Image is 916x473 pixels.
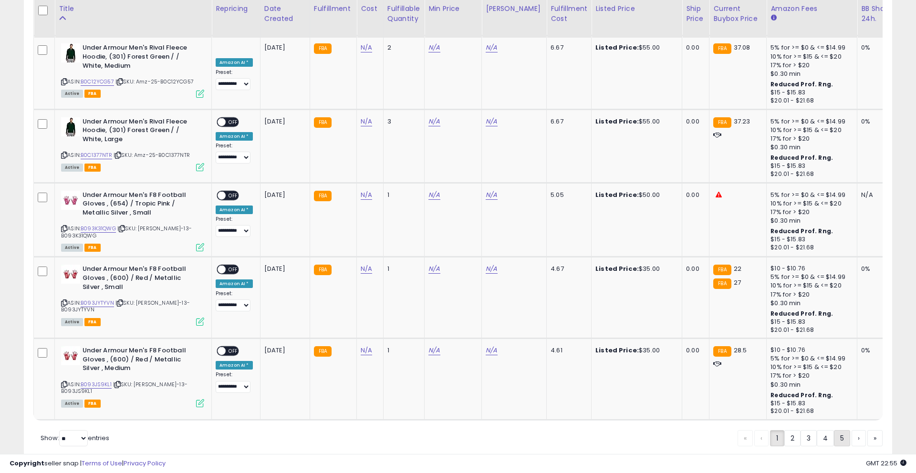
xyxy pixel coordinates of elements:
div: Preset: [216,216,253,237]
small: FBA [314,43,332,54]
a: N/A [428,117,440,126]
div: $20.01 - $21.68 [770,407,850,415]
div: Preset: [216,290,253,312]
div: $10 - $10.76 [770,265,850,273]
div: $15 - $15.83 [770,162,850,170]
b: Reduced Prof. Rng. [770,80,833,88]
span: 37.08 [734,43,750,52]
div: 1 [387,346,417,355]
a: N/A [428,264,440,274]
div: 1 [387,265,417,273]
div: $0.30 min [770,216,850,225]
div: 0% [861,346,893,355]
strong: Copyright [10,459,44,468]
a: 4 [817,430,834,446]
span: All listings currently available for purchase on Amazon [61,90,83,98]
div: $20.01 - $21.68 [770,244,850,252]
a: N/A [486,346,497,355]
a: N/A [361,346,372,355]
span: 28.5 [734,346,747,355]
div: Amazon AI * [216,361,253,370]
span: 22 [734,264,741,273]
div: 5% for >= $0 & <= $14.99 [770,191,850,199]
div: $10 - $10.76 [770,346,850,354]
span: All listings currently available for purchase on Amazon [61,244,83,252]
img: 31nfHlyXUtL._SL40_.jpg [61,43,80,62]
b: Listed Price: [595,43,639,52]
div: Repricing [216,4,256,14]
div: Amazon AI * [216,58,253,67]
b: Listed Price: [595,346,639,355]
img: 41Rvm-DvMlL._SL40_.jpg [61,346,80,365]
small: FBA [314,117,332,128]
b: Reduced Prof. Rng. [770,154,833,162]
div: 5% for >= $0 & <= $14.99 [770,273,850,281]
div: [PERSON_NAME] [486,4,542,14]
div: 10% for >= $15 & <= $20 [770,126,850,134]
div: 0.00 [686,117,702,126]
a: N/A [361,190,372,200]
div: ASIN: [61,117,204,170]
span: | SKU: [PERSON_NAME]-13-B093K31QWG [61,225,192,239]
b: Reduced Prof. Rng. [770,309,833,318]
div: $15 - $15.83 [770,236,850,244]
small: FBA [314,191,332,201]
span: | SKU: Amz-25-B0C12YCG57 [115,78,194,85]
div: $35.00 [595,265,675,273]
b: Under Armour Men's F8 Football Gloves , (654) / Tropic Pink / Metallic Silver , Small [83,191,198,220]
b: Under Armour Men's F8 Football Gloves , (600) / Red / Metallic Silver , Small [83,265,198,294]
div: 6.67 [551,117,584,126]
span: » [874,433,876,443]
div: $15 - $15.83 [770,400,850,408]
b: Listed Price: [595,117,639,126]
b: Listed Price: [595,190,639,199]
a: Terms of Use [82,459,122,468]
div: 2 [387,43,417,52]
div: Current Buybox Price [713,4,762,24]
div: $15 - $15.83 [770,318,850,326]
div: seller snap | | [10,459,166,468]
div: Fulfillment Cost [551,4,587,24]
span: | SKU: Amz-25-B0C1377NTR [114,151,190,159]
div: Fulfillment [314,4,353,14]
div: Amazon AI * [216,279,253,288]
span: 27 [734,278,741,287]
div: $20.01 - $21.68 [770,97,850,105]
small: FBA [713,265,731,275]
div: Ship Price [686,4,705,24]
span: 2025-08-14 22:55 GMT [866,459,906,468]
a: B093JYTYVN [81,299,114,307]
span: FBA [84,244,101,252]
a: 3 [801,430,817,446]
div: 10% for >= $15 & <= $20 [770,52,850,61]
div: 0.00 [686,191,702,199]
div: Min Price [428,4,478,14]
div: 10% for >= $15 & <= $20 [770,363,850,371]
a: N/A [486,117,497,126]
div: [DATE] [264,346,302,355]
div: $20.01 - $21.68 [770,170,850,178]
div: $50.00 [595,191,675,199]
div: 6.67 [551,43,584,52]
div: 0% [861,43,893,52]
a: B0C12YCG57 [81,78,114,86]
span: Show: entries [41,433,109,442]
b: Listed Price: [595,264,639,273]
img: 41xPYkf00lL._SL40_.jpg [61,191,80,210]
div: $15 - $15.83 [770,89,850,97]
a: N/A [428,190,440,200]
span: OFF [226,266,241,274]
div: 17% for > $20 [770,371,850,380]
div: [DATE] [264,191,302,199]
div: 5% for >= $0 & <= $14.99 [770,354,850,363]
span: FBA [84,400,101,408]
a: N/A [486,43,497,52]
small: FBA [713,43,731,54]
div: 5.05 [551,191,584,199]
div: Date Created [264,4,306,24]
div: $55.00 [595,117,675,126]
div: $0.30 min [770,299,850,308]
div: $0.30 min [770,70,850,78]
div: Listed Price [595,4,678,14]
span: 37.23 [734,117,750,126]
